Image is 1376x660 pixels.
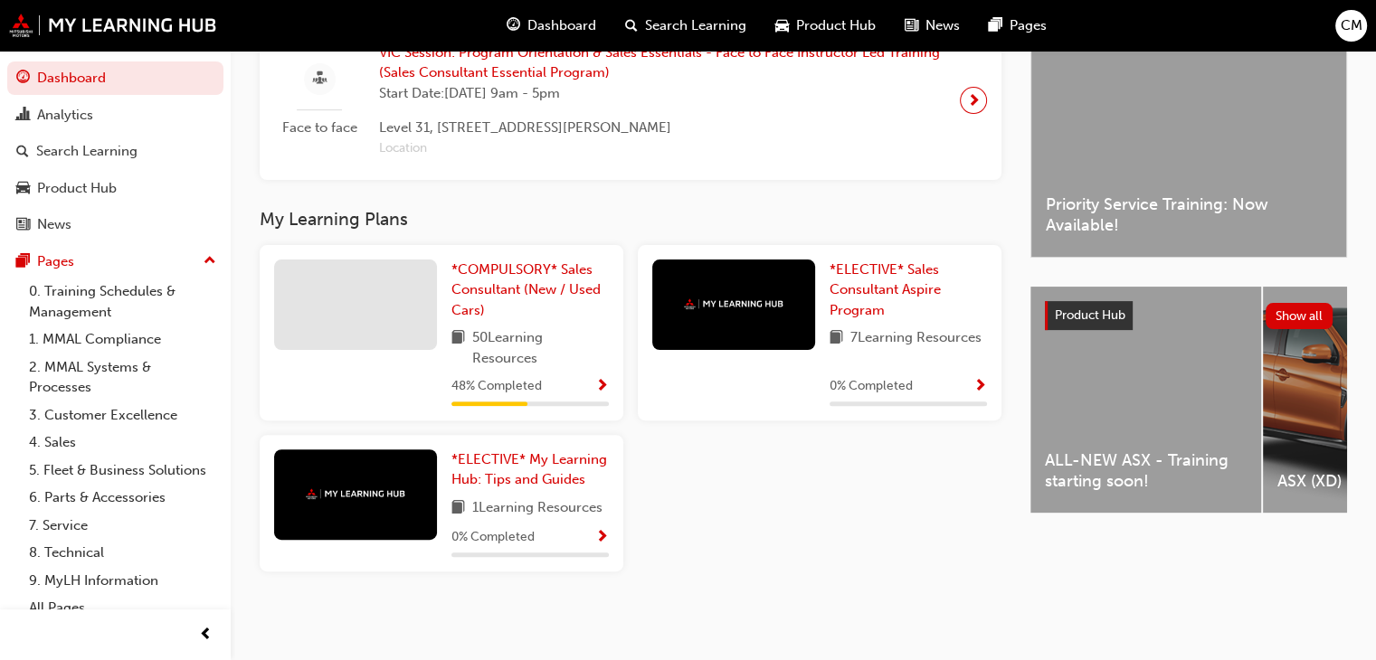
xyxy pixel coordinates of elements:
[1045,301,1333,330] a: Product HubShow all
[1030,287,1261,513] a: ALL-NEW ASX - Training starting soon!
[22,325,223,354] a: 1. MMAL Compliance
[1335,10,1367,42] button: CM
[451,449,609,490] a: *ELECTIVE* My Learning Hub: Tips and Guides
[595,530,609,546] span: Show Progress
[22,401,223,429] a: 3. Customer Excellence
[611,7,761,44] a: search-iconSearch Learning
[7,99,223,132] a: Analytics
[7,58,223,245] button: DashboardAnalyticsSearch LearningProduct HubNews
[830,327,843,350] span: book-icon
[306,488,405,500] img: mmal
[684,298,783,310] img: mmal
[850,327,982,350] span: 7 Learning Resources
[989,14,1002,37] span: pages-icon
[451,376,542,397] span: 48 % Completed
[890,7,974,44] a: news-iconNews
[22,278,223,325] a: 0. Training Schedules & Management
[22,567,223,595] a: 9. MyLH Information
[1341,15,1362,36] span: CM
[492,7,611,44] a: guage-iconDashboard
[1010,15,1047,36] span: Pages
[379,138,945,159] span: Location
[967,88,981,113] span: next-icon
[830,376,913,397] span: 0 % Completed
[37,178,117,199] div: Product Hub
[451,527,535,548] span: 0 % Completed
[37,105,93,126] div: Analytics
[22,539,223,567] a: 8. Technical
[595,526,609,549] button: Show Progress
[16,181,30,197] span: car-icon
[1046,194,1332,235] span: Priority Service Training: Now Available!
[7,245,223,278] button: Pages
[595,379,609,395] span: Show Progress
[16,108,30,124] span: chart-icon
[7,172,223,205] a: Product Hub
[260,209,1001,230] h3: My Learning Plans
[1266,303,1333,329] button: Show all
[7,61,223,95] a: Dashboard
[507,14,520,37] span: guage-icon
[625,14,638,37] span: search-icon
[925,15,960,36] span: News
[22,512,223,540] a: 7. Service
[313,68,327,90] span: sessionType_FACE_TO_FACE-icon
[472,497,603,520] span: 1 Learning Resources
[775,14,789,37] span: car-icon
[9,14,217,37] img: mmal
[527,15,596,36] span: Dashboard
[645,15,746,36] span: Search Learning
[16,71,30,87] span: guage-icon
[204,250,216,273] span: up-icon
[830,261,941,318] span: *ELECTIVE* Sales Consultant Aspire Program
[22,484,223,512] a: 6. Parts & Accessories
[1055,307,1125,323] span: Product Hub
[22,594,223,622] a: All Pages
[22,429,223,457] a: 4. Sales
[451,261,601,318] span: *COMPULSORY* Sales Consultant (New / Used Cars)
[1045,450,1247,491] span: ALL-NEW ASX - Training starting soon!
[379,42,945,83] span: VIC Session: Program Orientation & Sales Essentials - Face to Face Instructor Led Training (Sales...
[472,327,609,368] span: 50 Learning Resources
[16,144,29,160] span: search-icon
[796,15,876,36] span: Product Hub
[973,379,987,395] span: Show Progress
[36,141,138,162] div: Search Learning
[37,251,74,272] div: Pages
[830,259,987,321] a: *ELECTIVE* Sales Consultant Aspire Program
[22,354,223,401] a: 2. MMAL Systems & Processes
[451,451,607,488] span: *ELECTIVE* My Learning Hub: Tips and Guides
[451,327,465,368] span: book-icon
[451,497,465,520] span: book-icon
[595,375,609,398] button: Show Progress
[37,214,71,235] div: News
[379,83,945,104] span: Start Date: [DATE] 9am - 5pm
[973,375,987,398] button: Show Progress
[761,7,890,44] a: car-iconProduct Hub
[274,118,365,138] span: Face to face
[379,118,945,138] span: Level 31, [STREET_ADDRESS][PERSON_NAME]
[22,457,223,485] a: 5. Fleet & Business Solutions
[16,254,30,270] span: pages-icon
[451,259,609,321] a: *COMPULSORY* Sales Consultant (New / Used Cars)
[905,14,918,37] span: news-icon
[199,624,213,646] span: prev-icon
[7,208,223,241] a: News
[974,7,1061,44] a: pages-iconPages
[7,135,223,168] a: Search Learning
[16,217,30,233] span: news-icon
[274,35,987,166] a: Face to faceVIC Session: Program Orientation & Sales Essentials - Face to Face Instructor Led Tra...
